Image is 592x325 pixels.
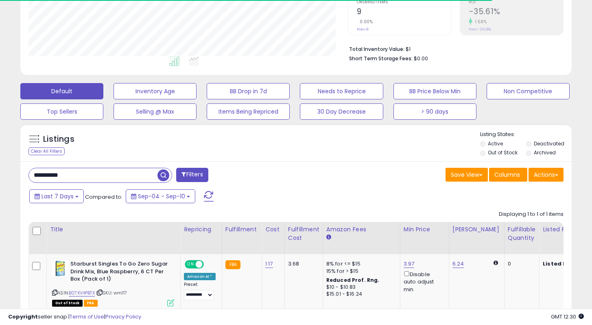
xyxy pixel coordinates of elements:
[508,225,536,242] div: Fulfillable Quantity
[326,225,397,234] div: Amazon Fees
[203,261,216,268] span: OFF
[20,103,103,120] button: Top Sellers
[326,234,331,241] small: Amazon Fees.
[326,268,394,275] div: 15% for > $15
[69,290,95,296] a: B07XV4PBTX
[393,103,476,120] button: > 90 days
[70,313,104,321] a: Terms of Use
[534,140,564,147] label: Deactivated
[207,83,290,99] button: BB Drop in 7d
[29,189,84,203] button: Last 7 Days
[357,19,373,25] small: 0.00%
[480,131,572,138] p: Listing States:
[349,44,557,53] li: $1
[184,273,216,280] div: Amazon AI *
[265,225,281,234] div: Cost
[84,300,98,307] span: FBA
[85,193,122,201] span: Compared to:
[8,313,141,321] div: seller snap | |
[114,103,197,120] button: Selling @ Max
[488,149,518,156] label: Out of Stock
[8,313,38,321] strong: Copyright
[225,225,258,234] div: Fulfillment
[207,103,290,120] button: Items Being Repriced
[225,260,240,269] small: FBA
[105,313,141,321] a: Privacy Policy
[414,55,428,62] span: $0.00
[349,46,404,53] b: Total Inventory Value:
[70,260,169,285] b: Starburst Singles To Go Zero Sugar Drink Mix, Blue Raspberry, 6 CT Per Box (Pack of 1)
[404,270,443,293] div: Disable auto adjust min
[446,168,488,182] button: Save View
[265,260,273,268] a: 1.17
[300,83,383,99] button: Needs to Reprice
[469,7,563,18] h2: -35.61%
[452,260,464,268] a: 6.24
[529,168,564,182] button: Actions
[551,313,584,321] span: 2025-09-18 12:30 GMT
[534,149,556,156] label: Archived
[404,260,415,268] a: 3.97
[20,83,103,99] button: Default
[349,55,413,62] b: Short Term Storage Fees:
[494,171,520,179] span: Columns
[452,225,501,234] div: [PERSON_NAME]
[28,147,65,155] div: Clear All Filters
[288,260,317,268] div: 3.68
[184,282,216,300] div: Preset:
[543,260,580,268] b: Listed Price:
[472,19,487,25] small: 1.58%
[43,134,74,145] h5: Listings
[499,211,564,218] div: Displaying 1 to 1 of 1 items
[393,83,476,99] button: BB Price Below Min
[357,27,369,32] small: Prev: 9
[126,189,195,203] button: Sep-04 - Sep-10
[326,260,394,268] div: 8% for <= $15
[184,225,218,234] div: Repricing
[487,83,570,99] button: Non Competitive
[42,192,74,200] span: Last 7 Days
[186,261,196,268] span: ON
[326,277,380,283] b: Reduced Prof. Rng.
[326,284,394,291] div: $10 - $10.83
[489,168,527,182] button: Columns
[508,260,533,268] div: 0
[404,225,446,234] div: Min Price
[326,291,394,298] div: $15.01 - $16.24
[488,140,503,147] label: Active
[52,260,68,277] img: 51vX-d3LqrL._SL40_.jpg
[52,300,83,307] span: All listings that are currently out of stock and unavailable for purchase on Amazon
[96,290,127,296] span: | SKU: wm117
[469,27,491,32] small: Prev: -36.18%
[288,225,319,242] div: Fulfillment Cost
[50,225,177,234] div: Title
[357,7,451,18] h2: 9
[138,192,185,200] span: Sep-04 - Sep-10
[176,168,208,182] button: Filters
[114,83,197,99] button: Inventory Age
[300,103,383,120] button: 30 Day Decrease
